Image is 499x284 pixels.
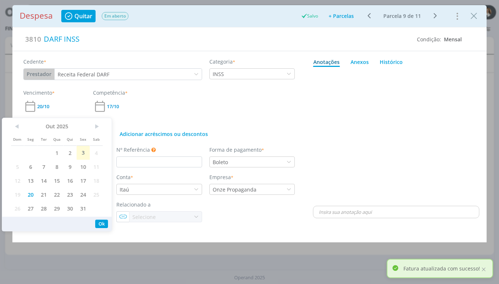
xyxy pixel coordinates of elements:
[23,58,46,65] label: Cedente
[24,201,37,215] span: 27
[37,201,50,215] span: 28
[58,71,111,78] div: Receita Federal DARF
[11,174,24,188] span: 12
[210,158,229,166] div: Boleto
[77,132,90,146] span: Sex
[20,11,53,21] h1: Despesa
[63,201,77,215] span: 30
[101,12,129,20] button: Em aberto
[213,158,229,166] div: Boleto
[50,132,63,146] span: Qua
[11,201,24,215] span: 26
[379,55,403,67] a: Histórico
[23,89,55,96] label: Vencimento
[37,188,50,201] span: 21
[63,146,77,160] span: 2
[102,12,128,20] span: Em aberto
[11,160,24,174] span: 5
[116,130,211,139] button: Adicionar acréscimos ou descontos
[213,70,225,78] div: INSS
[209,146,264,154] label: Forma de pagamento
[77,174,90,188] span: 17
[313,55,340,67] a: Anotações
[417,35,462,43] div: Condição:
[351,58,369,66] div: Anexos
[132,213,157,221] div: Selecione
[77,160,90,174] span: 10
[209,58,235,65] label: Categoria
[90,132,103,146] span: Sab
[444,36,462,43] span: Mensal
[90,121,103,132] span: >
[95,220,108,228] button: Ok
[11,188,24,201] span: 19
[50,188,63,201] span: 22
[90,160,103,174] span: 11
[301,13,318,19] div: Salvo
[63,132,77,146] span: Qui
[209,173,233,181] label: Empresa
[24,160,37,174] span: 6
[210,70,225,78] div: INSS
[77,146,90,160] span: 3
[50,146,63,160] span: 1
[116,173,133,181] label: Conta
[129,213,157,221] div: Selecione
[116,201,151,208] label: Relacionado a
[41,31,411,47] div: DARF INSS
[24,69,54,80] button: Prestador
[90,146,103,160] span: 4
[12,5,487,242] div: dialog
[77,188,90,201] span: 24
[24,121,90,132] span: Out 2025
[63,174,77,188] span: 16
[63,188,77,201] span: 23
[210,186,258,193] div: Onze Propaganda
[50,174,63,188] span: 15
[37,132,50,146] span: Ter
[11,121,24,132] span: <
[93,89,128,96] label: Competência
[116,146,150,154] label: Nº Referência
[24,132,37,146] span: Seg
[25,34,41,44] span: 3810
[24,188,37,201] span: 20
[90,188,103,201] span: 25
[324,11,359,21] button: + Parcelas
[63,160,77,174] span: 9
[37,104,49,109] span: 20/10
[11,132,24,146] span: Dom
[107,104,119,109] span: 17/10
[213,186,258,193] div: Onze Propaganda
[403,265,480,272] p: Fatura atualizada com sucesso!
[55,71,111,78] div: Receita Federal DARF
[74,13,92,19] span: Quitar
[37,160,50,174] span: 7
[380,12,424,20] button: Parcela 9 de 11
[50,160,63,174] span: 8
[61,10,95,22] button: Quitar
[90,174,103,188] span: 18
[468,10,479,22] button: Close
[77,201,90,215] span: 31
[117,186,131,193] div: Itaú
[50,201,63,215] span: 29
[120,186,131,193] div: Itaú
[37,174,50,188] span: 14
[24,174,37,188] span: 13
